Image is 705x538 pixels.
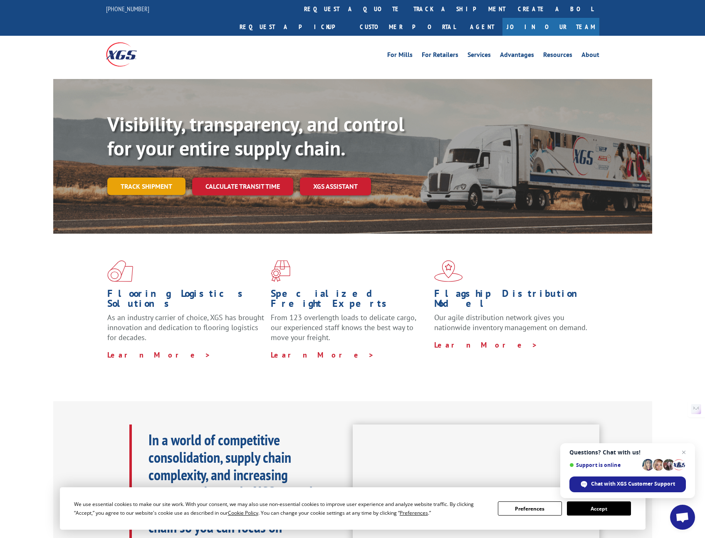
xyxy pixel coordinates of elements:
a: Learn More > [271,350,374,360]
a: Learn More > [434,340,538,350]
a: [PHONE_NUMBER] [106,5,149,13]
a: Join Our Team [502,18,599,36]
a: About [581,52,599,61]
span: Support is online [569,462,639,468]
span: Questions? Chat with us! [569,449,686,456]
span: Cookie Policy [228,509,258,516]
button: Preferences [498,501,562,516]
span: Preferences [400,509,428,516]
div: Cookie Consent Prompt [60,487,646,530]
a: Track shipment [107,178,186,195]
span: Chat with XGS Customer Support [569,476,686,492]
span: As an industry carrier of choice, XGS has brought innovation and dedication to flooring logistics... [107,313,264,342]
img: xgs-icon-focused-on-flooring-red [271,260,290,282]
img: xgs-icon-total-supply-chain-intelligence-red [107,260,133,282]
h1: Flagship Distribution Model [434,289,591,313]
a: Open chat [670,505,695,530]
a: XGS ASSISTANT [300,178,371,195]
p: From 123 overlength loads to delicate cargo, our experienced staff knows the best way to move you... [271,313,428,350]
a: Learn More > [107,350,211,360]
span: Chat with XGS Customer Support [591,480,675,488]
h1: Flooring Logistics Solutions [107,289,265,313]
button: Accept [567,501,631,516]
a: Calculate transit time [192,178,293,195]
a: Resources [543,52,572,61]
a: Agent [462,18,502,36]
span: Our agile distribution network gives you nationwide inventory management on demand. [434,313,587,332]
a: Customer Portal [354,18,462,36]
img: xgs-icon-flagship-distribution-model-red [434,260,463,282]
b: Visibility, transparency, and control for your entire supply chain. [107,111,404,161]
a: For Retailers [422,52,458,61]
h1: Specialized Freight Experts [271,289,428,313]
div: We use essential cookies to make our site work. With your consent, we may also use non-essential ... [74,500,488,517]
a: Request a pickup [233,18,354,36]
a: Services [468,52,491,61]
a: Advantages [500,52,534,61]
a: For Mills [387,52,413,61]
